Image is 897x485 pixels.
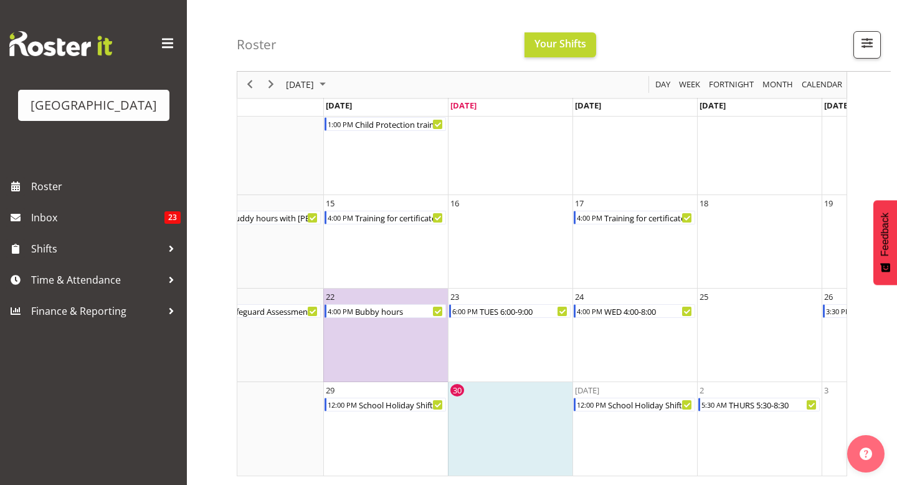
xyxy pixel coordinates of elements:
[697,102,822,195] td: Thursday, September 11, 2025
[572,195,697,289] td: Wednesday, September 17, 2025
[242,77,259,93] button: Previous
[199,102,323,195] td: Sunday, September 7, 2025
[607,398,695,411] div: School Holiday Shift
[326,118,354,130] div: 1:00 PM
[707,77,756,93] button: Fortnight
[354,305,445,317] div: Bubby hours
[164,211,181,224] span: 23
[824,100,850,111] span: [DATE]
[700,100,726,111] span: [DATE]
[31,239,162,258] span: Shifts
[448,195,572,289] td: Tuesday, September 16, 2025
[31,96,157,115] div: [GEOGRAPHIC_DATA]
[448,289,572,382] td: Tuesday, September 23, 2025
[572,382,697,476] td: Wednesday, October 1, 2025
[853,31,881,59] button: Filter Shifts
[603,211,695,224] div: Training for certificate
[576,211,603,224] div: 4:00 PM
[9,31,112,56] img: Rosterit website logo
[199,382,323,476] td: Sunday, September 28, 2025
[761,77,795,93] button: Timeline Month
[325,211,446,224] div: Training for certificate Begin From Monday, September 15, 2025 at 4:00:00 PM GMT+12:00 Ends At Mo...
[574,211,695,224] div: Training for certificate Begin From Wednesday, September 17, 2025 at 4:00:00 PM GMT+12:00 Ends At...
[31,271,162,289] span: Time & Attendance
[284,77,331,93] button: September 2025
[576,398,607,411] div: 12:00 PM
[700,197,708,209] div: 18
[326,197,335,209] div: 15
[199,289,323,382] td: Sunday, September 21, 2025
[450,384,464,396] div: 30
[323,382,448,476] td: Monday, September 29, 2025
[761,77,794,93] span: Month
[873,200,897,285] button: Feedback - Show survey
[478,305,570,317] div: TUES 6:00-9:00
[323,102,448,195] td: Monday, September 8, 2025
[239,72,260,98] div: previous period
[237,37,277,52] h4: Roster
[325,117,446,131] div: Child Protection training Begin From Monday, September 8, 2025 at 1:00:00 PM GMT+12:00 Ends At Mo...
[199,304,321,318] div: Lifeguard Assessment Begin From Sunday, September 21, 2025 at 1:00:00 PM GMT+12:00 Ends At Sunday...
[575,100,601,111] span: [DATE]
[263,77,280,93] button: Next
[576,305,603,317] div: 4:00 PM
[326,211,354,224] div: 4:00 PM
[450,291,459,303] div: 23
[800,77,845,93] button: Month
[448,382,572,476] td: Tuesday, September 30, 2025
[697,382,822,476] td: Thursday, October 2, 2025
[700,398,728,411] div: 5:30 AM
[260,72,282,98] div: next period
[448,102,572,195] td: Tuesday, September 9, 2025
[325,304,446,318] div: Bubby hours Begin From Monday, September 22, 2025 at 4:00:00 PM GMT+12:00 Ends At Monday, Septemb...
[354,211,445,224] div: Training for certificate
[450,197,459,209] div: 16
[354,118,445,130] div: Child Protection training
[677,77,703,93] button: Timeline Week
[860,448,872,460] img: help-xxl-2.png
[698,398,820,411] div: THURS 5:30-8:30 Begin From Thursday, October 2, 2025 at 5:30:00 AM GMT+13:00 Ends At Thursday, Oc...
[572,102,697,195] td: Wednesday, September 10, 2025
[708,77,755,93] span: Fortnight
[285,77,315,93] span: [DATE]
[728,398,819,411] div: THURS 5:30-8:30
[451,305,478,317] div: 6:00 PM
[575,197,584,209] div: 17
[574,398,695,411] div: School Holiday Shift Begin From Wednesday, October 1, 2025 at 12:00:00 PM GMT+13:00 Ends At Wedne...
[358,398,445,411] div: School Holiday Shift
[325,398,446,411] div: School Holiday Shift Begin From Monday, September 29, 2025 at 12:00:00 PM GMT+13:00 Ends At Monda...
[603,305,695,317] div: WED 4:00-8:00
[575,384,599,396] div: [DATE]
[326,398,358,411] div: 12:00 PM
[199,195,323,289] td: Sunday, September 14, 2025
[534,37,586,50] span: Your Shifts
[824,291,833,303] div: 26
[678,77,701,93] span: Week
[824,197,833,209] div: 19
[574,304,695,318] div: WED 4:00-8:00 Begin From Wednesday, September 24, 2025 at 4:00:00 PM GMT+12:00 Ends At Wednesday,...
[824,384,828,396] div: 3
[326,305,354,317] div: 4:00 PM
[575,291,584,303] div: 24
[326,291,335,303] div: 22
[654,77,672,93] span: Day
[700,384,704,396] div: 2
[697,195,822,289] td: Thursday, September 18, 2025
[800,77,843,93] span: calendar
[449,304,571,318] div: TUES 6:00-9:00 Begin From Tuesday, September 23, 2025 at 6:00:00 PM GMT+12:00 Ends At Tuesday, Se...
[880,213,891,256] span: Feedback
[323,289,448,382] td: Monday, September 22, 2025
[700,291,708,303] div: 25
[31,208,164,227] span: Inbox
[450,100,477,111] span: [DATE]
[653,77,673,93] button: Timeline Day
[524,32,596,57] button: Your Shifts
[31,302,162,320] span: Finance & Reporting
[572,289,697,382] td: Wednesday, September 24, 2025
[229,305,320,317] div: Lifeguard Assessment
[825,305,852,317] div: 3:30 PM
[323,195,448,289] td: Monday, September 15, 2025
[282,72,333,98] div: September 2025
[199,211,321,224] div: Buddy hours with Hamish Begin From Sunday, September 14, 2025 at 2:00:00 PM GMT+12:00 Ends At Sun...
[229,211,320,224] div: Buddy hours with [PERSON_NAME]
